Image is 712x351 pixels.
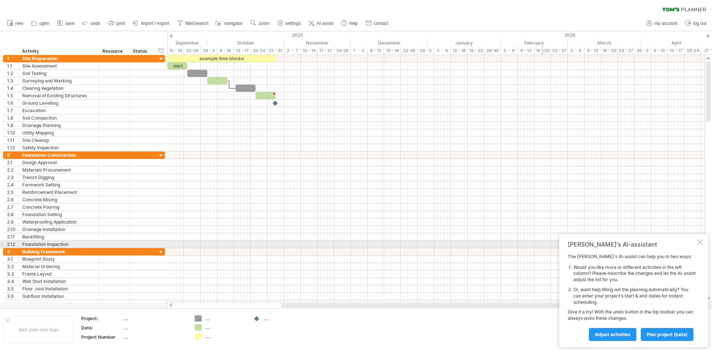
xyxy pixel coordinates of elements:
div: 2.11 [7,233,18,240]
div: 1.10 [7,129,18,136]
a: undo [80,19,103,28]
div: Ground Levelling [22,100,95,107]
div: .... [264,315,304,322]
span: settings [286,21,301,26]
div: 2.2 [7,166,18,173]
div: 2.9 [7,218,18,225]
div: Excavation [22,107,95,114]
a: settings [276,19,303,28]
div: Frame Layout [22,270,95,277]
div: 1.1 [7,62,18,69]
a: AI assist [307,19,336,28]
div: start [167,62,187,69]
div: 3.7 [7,300,18,307]
div: 15 - 19 [167,47,184,55]
div: 2.8 [7,211,18,218]
div: 1.2 [7,70,18,77]
span: log out [693,21,706,26]
div: 16 - 20 [601,47,618,55]
div: 23 - 27 [618,47,634,55]
div: 27 - 31 [267,47,284,55]
div: 19 - 23 [468,47,484,55]
div: 2.3 [7,174,18,181]
li: Would you like more or different activities in the left column? Please describe the changes and l... [573,264,696,283]
div: 3 - 7 [284,47,301,55]
a: filter/search [175,19,211,28]
div: 8 - 12 [367,47,384,55]
div: Materials Procurement [22,166,95,173]
div: Waterproofing Application [22,218,95,225]
div: 16 - 20 [534,47,551,55]
div: 3.1 [7,256,18,263]
div: Wall Stud Installation [22,278,95,285]
div: 1.12 [7,144,18,151]
div: 1.8 [7,114,18,121]
a: new [5,19,26,28]
a: help [339,19,360,28]
div: 2 [7,152,18,159]
div: 9 - 13 [518,47,534,55]
li: Or, want help filling out the planning automatically? You can enter your project's start & end da... [573,287,696,305]
div: 1.7 [7,107,18,114]
div: 1.3 [7,77,18,84]
div: 10 - 14 [301,47,317,55]
div: Material Ordering [22,263,95,270]
a: navigator [214,19,245,28]
span: navigator [224,21,243,26]
div: 2.10 [7,226,18,233]
div: 30 - 3 [634,47,651,55]
span: filter/search [185,21,208,26]
div: 1.9 [7,122,18,129]
div: Trench Digging [22,174,95,181]
div: 3.2 [7,263,18,270]
div: 3.3 [7,270,18,277]
a: open [29,19,52,28]
span: new [15,21,23,26]
div: September 2025 [134,39,207,47]
div: 20-24 [251,47,267,55]
a: import / export [131,19,172,28]
div: 3.5 [7,285,18,292]
span: AI assist [317,21,333,26]
div: 2.1 [7,159,18,166]
div: 1.6 [7,100,18,107]
div: March 2026 [568,39,641,47]
a: Adjust activities [589,328,636,341]
div: 2.12 [7,241,18,248]
div: Building Framework [22,248,95,255]
span: print [116,21,125,26]
a: log out [683,19,709,28]
span: contact [374,21,388,26]
div: 1 - 5 [351,47,367,55]
div: Drainage Installation [22,226,95,233]
div: example time blocks: [167,55,276,62]
div: 12 - 16 [451,47,468,55]
div: 23 - 27 [551,47,568,55]
span: help [349,21,358,26]
span: zoom [258,21,269,26]
div: Floor Joist Installation [22,285,95,292]
div: 13 - 17 [234,47,251,55]
div: .... [205,333,246,339]
div: 2.5 [7,189,18,196]
div: October 2025 [207,39,284,47]
div: 24-28 [334,47,351,55]
div: Utility Mapping [22,129,95,136]
div: Concrete Mixing [22,196,95,203]
a: contact [364,19,390,28]
span: my account [655,21,677,26]
div: February 2026 [501,39,568,47]
div: Foundation Setting [22,211,95,218]
div: Project Number [81,334,122,340]
div: December 2025 [351,39,428,47]
div: The [PERSON_NAME]'s AI-assist can help you in two ways: Give it a try! With the undo button in th... [568,254,696,341]
div: Site Cleanup [22,137,95,144]
div: Site Preparation [22,55,95,62]
span: Adjust activities [595,332,630,337]
div: Backfilling [22,233,95,240]
div: .... [205,315,246,322]
div: Foundation Inspection [22,241,95,248]
div: Drainage Planning [22,122,95,129]
div: 6 - 10 [651,47,668,55]
div: 2.6 [7,196,18,203]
